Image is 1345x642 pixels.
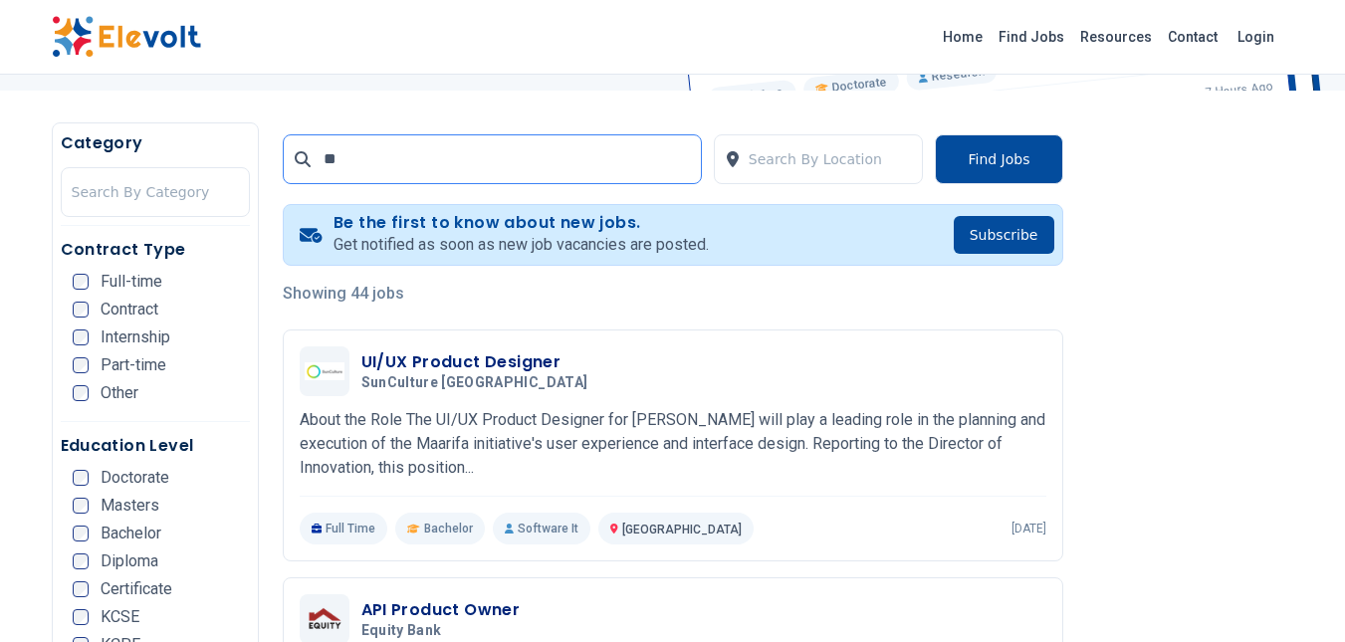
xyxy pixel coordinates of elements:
[101,302,158,318] span: Contract
[52,16,201,58] img: Elevolt
[73,498,89,514] input: Masters
[101,553,158,569] span: Diploma
[61,131,250,155] h5: Category
[1072,21,1160,53] a: Resources
[361,622,442,640] span: Equity Bank
[305,362,344,380] img: SunCulture Kenya
[1160,21,1226,53] a: Contact
[101,526,161,541] span: Bachelor
[334,233,709,257] p: Get notified as soon as new job vacancies are posted.
[935,21,991,53] a: Home
[101,329,170,345] span: Internship
[300,513,388,544] p: Full Time
[101,498,159,514] span: Masters
[361,598,521,622] h3: API Product Owner
[61,238,250,262] h5: Contract Type
[424,521,473,536] span: Bachelor
[73,609,89,625] input: KCSE
[334,213,709,233] h4: Be the first to know about new jobs.
[101,581,172,597] span: Certificate
[1011,521,1046,536] p: [DATE]
[305,605,344,633] img: Equity Bank
[361,374,588,392] span: SunCulture [GEOGRAPHIC_DATA]
[101,609,139,625] span: KCSE
[61,434,250,458] h5: Education Level
[73,553,89,569] input: Diploma
[991,21,1072,53] a: Find Jobs
[1245,546,1345,642] iframe: Chat Widget
[73,329,89,345] input: Internship
[954,216,1054,254] button: Subscribe
[73,302,89,318] input: Contract
[493,513,590,544] p: Software It
[101,470,169,486] span: Doctorate
[101,274,162,290] span: Full-time
[622,523,742,536] span: [GEOGRAPHIC_DATA]
[300,408,1046,480] p: About the Role The UI/UX Product Designer for [PERSON_NAME] will play a leading role in the plann...
[73,470,89,486] input: Doctorate
[1226,17,1286,57] a: Login
[935,134,1062,184] button: Find Jobs
[73,526,89,541] input: Bachelor
[283,282,1063,306] p: Showing 44 jobs
[300,346,1046,544] a: SunCulture KenyaUI/UX Product DesignerSunCulture [GEOGRAPHIC_DATA]About the Role The UI/UX Produc...
[101,385,138,401] span: Other
[101,357,166,373] span: Part-time
[73,385,89,401] input: Other
[361,350,596,374] h3: UI/UX Product Designer
[73,581,89,597] input: Certificate
[73,274,89,290] input: Full-time
[73,357,89,373] input: Part-time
